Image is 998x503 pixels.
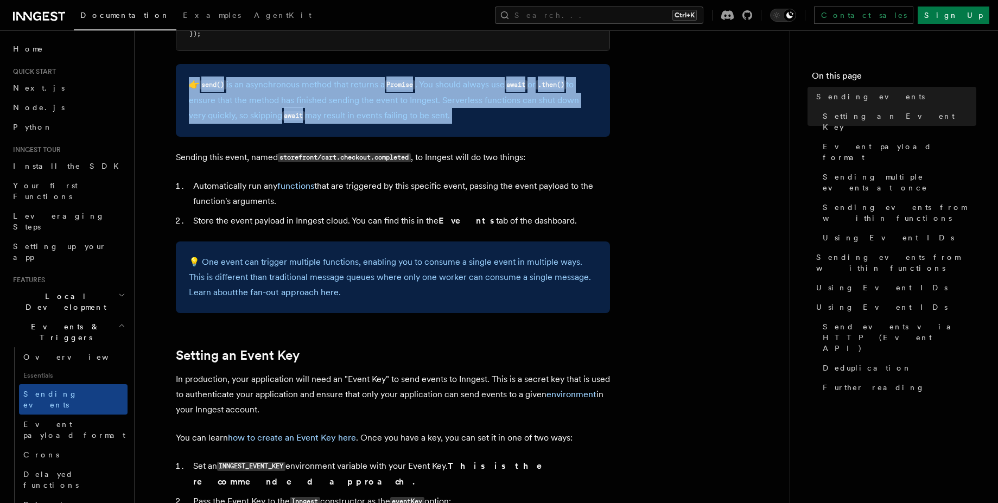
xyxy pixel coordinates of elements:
a: environment [546,389,596,399]
span: Send events via HTTP (Event API) [823,321,976,354]
a: Python [9,117,128,137]
span: Local Development [9,291,118,313]
kbd: Ctrl+K [672,10,697,21]
a: Event payload format [818,137,976,167]
a: Delayed functions [19,464,128,495]
button: Events & Triggers [9,317,128,347]
code: await [505,80,527,90]
h4: On this page [812,69,976,87]
a: Sign Up [918,7,989,24]
strong: Events [438,215,496,226]
span: Home [13,43,43,54]
span: Features [9,276,45,284]
a: Home [9,39,128,59]
span: }); [189,30,201,37]
span: Sending events from within functions [816,252,976,273]
a: Sending events [19,384,128,415]
a: Using Event IDs [818,228,976,247]
span: Sending events [23,390,78,409]
span: Next.js [13,84,65,92]
span: Event payload format [823,141,976,163]
code: storefront/cart.checkout.completed [278,153,411,162]
a: Send events via HTTP (Event API) [818,317,976,358]
span: Quick start [9,67,56,76]
a: Sending multiple events at once [818,167,976,198]
span: AgentKit [254,11,312,20]
a: Next.js [9,78,128,98]
code: .then() [536,80,566,90]
span: Setting an Event Key [823,111,976,132]
span: Sending events from within functions [823,202,976,224]
span: Further reading [823,382,925,393]
a: Sending events from within functions [812,247,976,278]
a: Further reading [818,378,976,397]
span: Deduplication [823,362,912,373]
span: Overview [23,353,135,361]
a: Setting an Event Key [818,106,976,137]
a: Your first Functions [9,176,128,206]
li: Set an environment variable with your Event Key. [190,459,610,489]
a: functions [277,181,314,191]
span: Delayed functions [23,470,79,489]
a: Documentation [74,3,176,30]
a: Overview [19,347,128,367]
a: Node.js [9,98,128,117]
span: Examples [183,11,241,20]
a: Using Event IDs [812,297,976,317]
a: the fan-out approach here [235,287,339,297]
code: send() [200,80,226,90]
span: Your first Functions [13,181,78,201]
p: Sending this event, named , to Inngest will do two things: [176,150,610,165]
p: In production, your application will need an "Event Key" to send events to Inngest. This is a sec... [176,372,610,417]
li: Store the event payload in Inngest cloud. You can find this in the tab of the dashboard. [190,213,610,228]
a: Install the SDK [9,156,128,176]
span: Python [13,123,53,131]
a: Setting up your app [9,237,128,267]
span: Essentials [19,367,128,384]
li: Automatically run any that are triggered by this specific event, passing the event payload to the... [190,179,610,209]
span: Events & Triggers [9,321,118,343]
span: Using Event IDs [816,282,948,293]
code: INNGEST_EVENT_KEY [217,462,285,471]
a: Crons [19,445,128,464]
span: Crons [23,450,59,459]
a: Leveraging Steps [9,206,128,237]
p: 💡 One event can trigger multiple functions, enabling you to consume a single event in multiple wa... [189,254,597,300]
a: AgentKit [247,3,318,29]
button: Search...Ctrl+K [495,7,703,24]
span: Setting up your app [13,242,106,262]
span: Using Event IDs [823,232,954,243]
strong: This is the recommended approach. [193,461,557,487]
button: Local Development [9,286,128,317]
a: how to create an Event Key here [228,432,356,443]
a: Examples [176,3,247,29]
a: Sending events [812,87,976,106]
span: Sending events [816,91,925,102]
span: Install the SDK [13,162,125,170]
a: Sending events from within functions [818,198,976,228]
span: Sending multiple events at once [823,171,976,193]
code: await [282,111,305,120]
a: Contact sales [814,7,913,24]
code: Promise [385,80,415,90]
span: Inngest tour [9,145,61,154]
a: Event payload format [19,415,128,445]
p: 👉 is an asynchronous method that returns a . You should always use or to ensure that the method h... [189,77,597,124]
span: Event payload format [23,420,125,440]
a: Deduplication [818,358,976,378]
p: You can learn . Once you have a key, you can set it in one of two ways: [176,430,610,445]
span: Node.js [13,103,65,112]
span: Leveraging Steps [13,212,105,231]
button: Toggle dark mode [770,9,796,22]
a: Setting an Event Key [176,348,300,363]
span: Documentation [80,11,170,20]
span: Using Event IDs [816,302,948,313]
a: Using Event IDs [812,278,976,297]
